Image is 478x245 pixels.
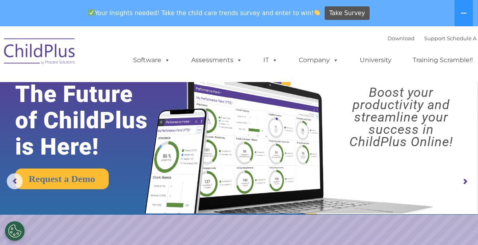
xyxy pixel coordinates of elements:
a: University [352,52,400,68]
span: Phone number [107,85,141,91]
button: Cookies Settings [5,221,25,241]
a: Support [424,35,445,41]
a: Software [125,52,178,68]
a: Company [291,52,347,68]
span: Take Survey [329,6,365,20]
span: Last name [107,53,131,59]
a: Request a Demo [15,169,109,189]
a: Take Survey [325,6,370,20]
span: Your insights needed! Take the child care trends survey and enter to win! [85,5,323,21]
a: Download [388,35,415,41]
rs-layer: The Future of ChildPlus is Here! [15,81,168,160]
rs-layer: Boost your productivity and streamline your success in ChildPlus Online! [330,86,472,148]
img: 👏 [314,10,320,16]
a: Assessments [183,52,250,68]
img: ✅ [88,10,94,16]
a: IT [255,52,286,68]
